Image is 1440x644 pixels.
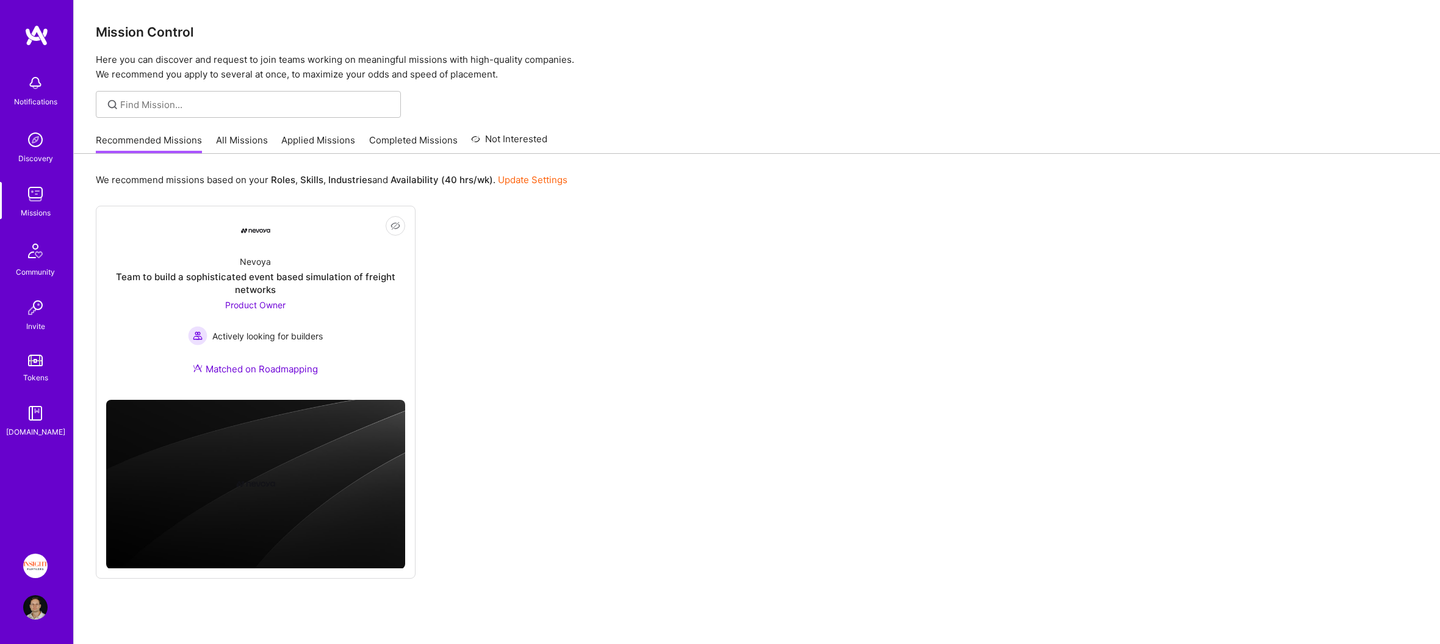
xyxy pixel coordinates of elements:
img: discovery [23,128,48,152]
a: Update Settings [498,174,567,186]
a: Not Interested [471,132,547,154]
a: Applied Missions [281,134,355,154]
img: Actively looking for builders [188,326,207,346]
img: guide book [23,401,48,425]
div: Community [16,266,55,278]
h3: Mission Control [96,24,1418,40]
input: Find Mission... [120,98,392,111]
div: Notifications [14,95,57,108]
img: Company Logo [241,228,270,233]
a: Insight Partners: Data & AI - Sourcing [20,554,51,578]
div: Matched on Roadmapping [193,363,318,375]
img: Insight Partners: Data & AI - Sourcing [23,554,48,578]
img: Company logo [236,465,275,504]
a: All Missions [216,134,268,154]
span: Product Owner [225,300,286,310]
img: Ateam Purple Icon [193,363,203,373]
div: Missions [21,206,51,219]
i: icon SearchGrey [106,98,120,112]
img: logo [24,24,49,46]
div: Discovery [18,152,53,165]
img: Invite [23,295,48,320]
img: teamwork [23,182,48,206]
a: Recommended Missions [96,134,202,154]
img: cover [106,400,405,569]
i: icon EyeClosed [391,221,400,231]
b: Availability (40 hrs/wk) [391,174,493,186]
div: [DOMAIN_NAME] [6,425,65,438]
img: Community [21,236,50,266]
span: Actively looking for builders [212,330,323,342]
img: bell [23,71,48,95]
div: Nevoya [240,255,271,268]
p: We recommend missions based on your , , and . [96,173,567,186]
a: Completed Missions [369,134,458,154]
div: Invite [26,320,45,333]
b: Skills [300,174,323,186]
b: Industries [328,174,372,186]
a: Company LogoNevoyaTeam to build a sophisticated event based simulation of freight networksProduct... [106,216,405,390]
a: User Avatar [20,595,51,620]
p: Here you can discover and request to join teams working on meaningful missions with high-quality ... [96,52,1418,82]
img: tokens [28,355,43,366]
div: Team to build a sophisticated event based simulation of freight networks [106,270,405,296]
div: Tokens [23,371,48,384]
b: Roles [271,174,295,186]
img: User Avatar [23,595,48,620]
